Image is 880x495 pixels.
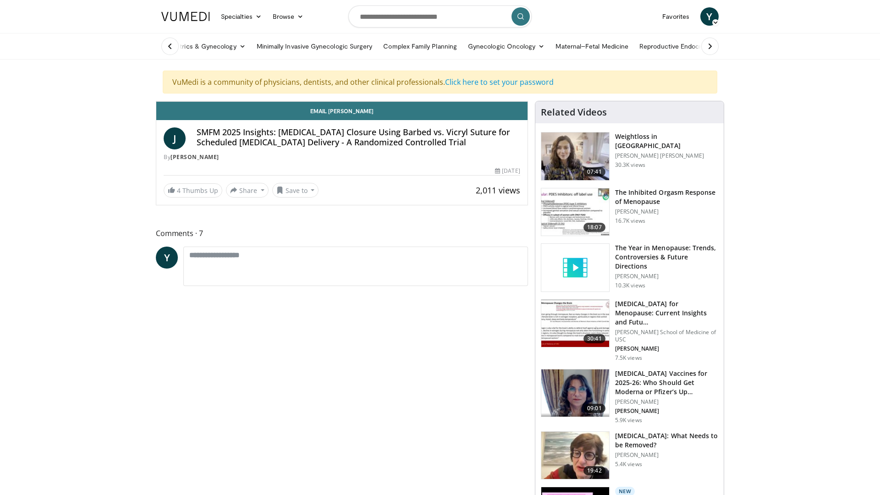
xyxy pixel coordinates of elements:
img: video_placeholder_short.svg [541,244,609,291]
a: 19:42 [MEDICAL_DATA]: What Needs to be Removed? [PERSON_NAME] 5.4K views [541,431,718,480]
video-js: Video Player [156,101,528,102]
a: J [164,127,186,149]
img: 9983fed1-7565-45be-8934-aef1103ce6e2.150x105_q85_crop-smart_upscale.jpg [541,132,609,180]
a: The Year in Menopause: Trends, Controversies & Future Directions [PERSON_NAME] 10.3K views [541,243,718,292]
p: [PERSON_NAME] [615,208,718,215]
h4: Related Videos [541,107,607,118]
p: 16.7K views [615,217,645,225]
p: [PERSON_NAME] [615,345,718,352]
a: Y [156,247,178,269]
img: 47271b8a-94f4-49c8-b914-2a3d3af03a9e.150x105_q85_crop-smart_upscale.jpg [541,300,609,347]
a: 07:41 Weightloss in [GEOGRAPHIC_DATA] [PERSON_NAME] [PERSON_NAME] 30.3K views [541,132,718,181]
p: 10.3K views [615,282,645,289]
a: Favorites [657,7,695,26]
a: Obstetrics & Gynecology [156,37,251,55]
p: 7.5K views [615,354,642,362]
button: Share [226,183,269,198]
a: Specialties [215,7,267,26]
h3: Weightloss in [GEOGRAPHIC_DATA] [615,132,718,150]
p: 30.3K views [615,161,645,169]
p: 5.9K views [615,417,642,424]
p: 5.4K views [615,461,642,468]
span: Comments 7 [156,227,528,239]
a: Complex Family Planning [378,37,462,55]
img: 283c0f17-5e2d-42ba-a87c-168d447cdba4.150x105_q85_crop-smart_upscale.jpg [541,188,609,236]
span: 09:01 [583,404,605,413]
a: Minimally Invasive Gynecologic Surgery [251,37,378,55]
a: 18:07 The Inhibited Orgasm Response of Menopause [PERSON_NAME] 16.7K views [541,188,718,236]
a: Gynecologic Oncology [462,37,550,55]
div: By [164,153,520,161]
span: 19:42 [583,466,605,475]
button: Save to [272,183,319,198]
a: 4 Thumbs Up [164,183,222,198]
h4: SMFM 2025 Insights: [MEDICAL_DATA] Closure Using Barbed vs. Vicryl Suture for Scheduled [MEDICAL_... [197,127,520,147]
a: 09:01 [MEDICAL_DATA] Vaccines for 2025-26: Who Should Get Moderna or Pfizer’s Up… [PERSON_NAME] [... [541,369,718,424]
h3: [MEDICAL_DATA] Vaccines for 2025-26: Who Should Get Moderna or Pfizer’s Up… [615,369,718,396]
div: VuMedi is a community of physicians, dentists, and other clinical professionals. [163,71,717,93]
a: Maternal–Fetal Medicine [550,37,634,55]
span: 07:41 [583,167,605,176]
h3: The Year in Menopause: Trends, Controversies & Future Directions [615,243,718,271]
p: [PERSON_NAME] [PERSON_NAME] [615,152,718,159]
a: 30:41 [MEDICAL_DATA] for Menopause: Current Insights and Futu… [PERSON_NAME] School of Medicine o... [541,299,718,362]
a: [PERSON_NAME] [170,153,219,161]
span: 4 [177,186,181,195]
input: Search topics, interventions [348,5,532,27]
img: 4d0a4bbe-a17a-46ab-a4ad-f5554927e0d3.150x105_q85_crop-smart_upscale.jpg [541,432,609,479]
span: 2,011 views [476,185,520,196]
a: Y [700,7,719,26]
p: [PERSON_NAME] [615,398,718,406]
a: Browse [267,7,309,26]
span: 18:07 [583,223,605,232]
h3: [MEDICAL_DATA]: What Needs to be Removed? [615,431,718,450]
div: [DATE] [495,167,520,175]
p: [PERSON_NAME] [615,273,718,280]
img: VuMedi Logo [161,12,210,21]
a: Email [PERSON_NAME] [156,102,528,120]
p: [PERSON_NAME] School of Medicine of USC [615,329,718,343]
span: 30:41 [583,334,605,343]
a: Click here to set your password [445,77,554,87]
img: 4e370bb1-17f0-4657-a42f-9b995da70d2f.png.150x105_q85_crop-smart_upscale.png [541,369,609,417]
h3: [MEDICAL_DATA] for Menopause: Current Insights and Futu… [615,299,718,327]
h3: The Inhibited Orgasm Response of Menopause [615,188,718,206]
p: [PERSON_NAME] [615,407,718,415]
p: [PERSON_NAME] [615,451,718,459]
a: Reproductive Endocrinology & [MEDICAL_DATA] [634,37,787,55]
